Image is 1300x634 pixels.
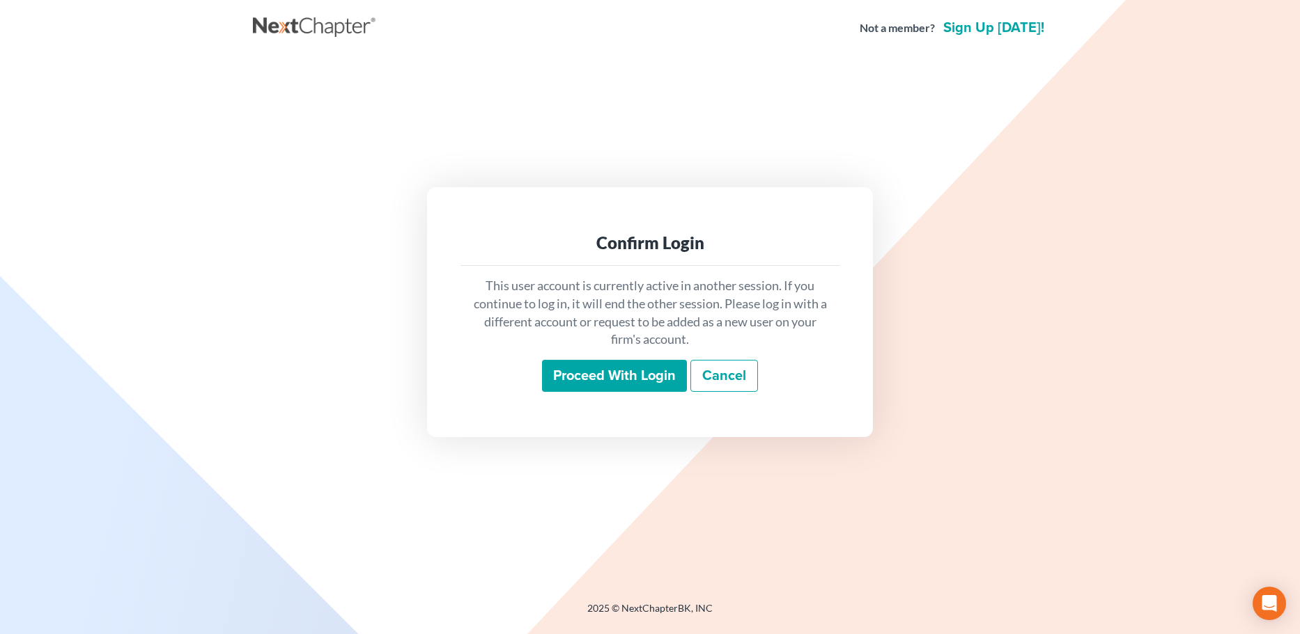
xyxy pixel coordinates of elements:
[690,360,758,392] a: Cancel
[1253,587,1286,620] div: Open Intercom Messenger
[472,277,828,349] p: This user account is currently active in another session. If you continue to log in, it will end ...
[860,20,935,36] strong: Not a member?
[941,21,1047,35] a: Sign up [DATE]!
[472,232,828,254] div: Confirm Login
[542,360,687,392] input: Proceed with login
[253,601,1047,626] div: 2025 © NextChapterBK, INC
